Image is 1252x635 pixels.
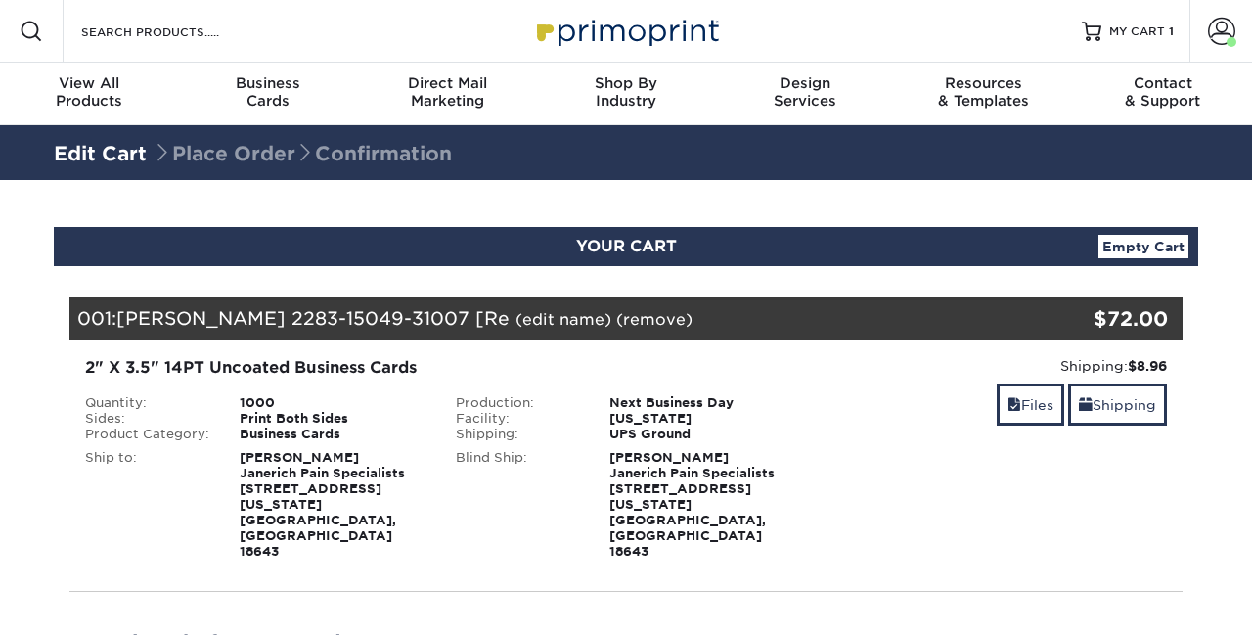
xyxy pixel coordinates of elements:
[715,74,894,110] div: Services
[1109,23,1165,40] span: MY CART
[441,450,596,560] div: Blind Ship:
[441,411,596,427] div: Facility:
[826,356,1167,376] div: Shipping:
[441,395,596,411] div: Production:
[240,450,405,559] strong: [PERSON_NAME] Janerich Pain Specialists [STREET_ADDRESS][US_STATE] [GEOGRAPHIC_DATA], [GEOGRAPHIC...
[179,74,358,110] div: Cards
[358,63,537,125] a: Direct MailMarketing
[358,74,537,92] span: Direct Mail
[576,237,677,255] span: YOUR CART
[1128,358,1167,374] strong: $8.96
[595,427,811,442] div: UPS Ground
[997,304,1168,334] div: $72.00
[1007,397,1021,413] span: files
[715,63,894,125] a: DesignServices
[894,63,1073,125] a: Resources& Templates
[358,74,537,110] div: Marketing
[225,411,441,427] div: Print Both Sides
[1073,63,1252,125] a: Contact& Support
[997,384,1064,426] a: Files
[894,74,1073,92] span: Resources
[116,307,510,329] span: [PERSON_NAME] 2283-15049-31007 [Re
[595,411,811,427] div: [US_STATE]
[85,356,796,380] div: 2" X 3.5" 14PT Uncoated Business Cards
[79,20,270,43] input: SEARCH PRODUCTS.....
[515,310,611,329] a: (edit name)
[616,310,693,329] a: (remove)
[1073,74,1252,110] div: & Support
[894,74,1073,110] div: & Templates
[70,450,225,560] div: Ship to:
[153,142,452,165] span: Place Order Confirmation
[70,427,225,442] div: Product Category:
[70,411,225,427] div: Sides:
[715,74,894,92] span: Design
[537,74,716,110] div: Industry
[70,395,225,411] div: Quantity:
[1073,74,1252,92] span: Contact
[225,427,441,442] div: Business Cards
[54,142,147,165] a: Edit Cart
[1079,397,1093,413] span: shipping
[69,297,997,340] div: 001:
[179,74,358,92] span: Business
[1098,235,1188,258] a: Empty Cart
[441,427,596,442] div: Shipping:
[1068,384,1167,426] a: Shipping
[528,10,724,52] img: Primoprint
[1169,24,1174,38] span: 1
[609,450,775,559] strong: [PERSON_NAME] Janerich Pain Specialists [STREET_ADDRESS][US_STATE] [GEOGRAPHIC_DATA], [GEOGRAPHIC...
[225,395,441,411] div: 1000
[595,395,811,411] div: Next Business Day
[537,74,716,92] span: Shop By
[537,63,716,125] a: Shop ByIndustry
[179,63,358,125] a: BusinessCards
